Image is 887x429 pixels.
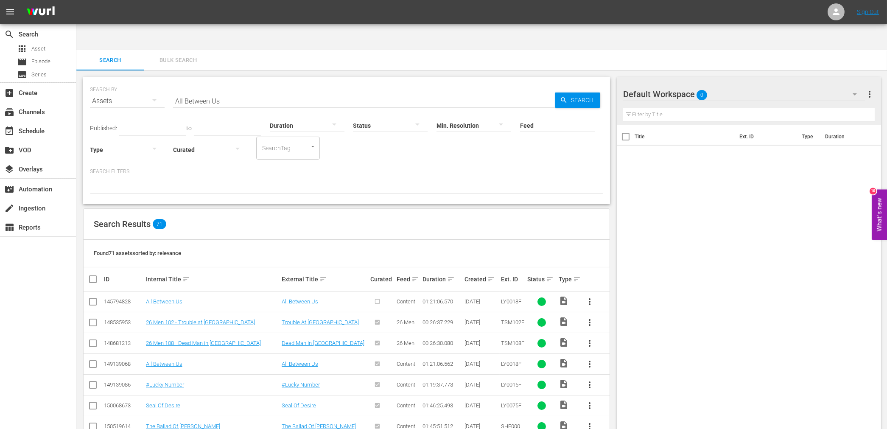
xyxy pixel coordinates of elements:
[397,361,415,367] span: Content
[282,361,318,367] a: All Between Us
[464,340,498,346] div: [DATE]
[527,274,556,284] div: Status
[501,298,521,305] span: LY0018F
[797,125,820,149] th: Type
[559,379,569,389] span: Video
[104,298,143,305] div: 145794828
[104,402,143,409] div: 150068673
[90,125,117,132] span: Published:
[146,381,184,388] a: #Lucky Number
[501,319,524,325] span: TSM102F
[423,381,462,388] div: 01:19:37.773
[370,276,394,283] div: Curated
[31,45,45,53] span: Asset
[559,358,569,368] span: Video
[585,359,595,369] span: more_vert
[104,340,143,346] div: 148681213
[635,125,734,149] th: Title
[585,380,595,390] span: more_vert
[857,8,879,15] a: Sign Out
[4,222,14,233] span: Reports
[104,319,143,325] div: 148535953
[464,274,498,284] div: Created
[90,89,165,113] div: Assets
[90,168,603,175] p: Search Filters:
[4,126,14,136] span: Schedule
[423,340,462,346] div: 00:26:30.080
[31,70,47,79] span: Series
[282,298,318,305] a: All Between Us
[31,57,50,66] span: Episode
[81,56,139,65] span: Search
[423,402,462,409] div: 01:46:25.493
[820,125,871,149] th: Duration
[546,275,554,283] span: sort
[20,2,61,22] img: ans4CAIJ8jUAAAAAAAAAAAAAAAAAAAAAAAAgQb4GAAAAAAAAAAAAAAAAAAAAAAAAJMjXAAAAAAAAAAAAAAAAAAAAAAAAgAT5G...
[4,145,14,155] span: VOD
[282,381,320,388] a: #Lucky Number
[423,298,462,305] div: 01:21:06.570
[319,275,327,283] span: sort
[397,274,420,284] div: Feed
[579,375,600,395] button: more_vert
[697,86,707,104] span: 0
[579,333,600,353] button: more_vert
[464,298,498,305] div: [DATE]
[146,361,182,367] a: All Between Us
[309,143,317,151] button: Open
[585,338,595,348] span: more_vert
[282,340,364,346] a: Dead Man In [GEOGRAPHIC_DATA]
[149,56,207,65] span: Bulk Search
[579,395,600,416] button: more_vert
[501,340,524,346] span: TSM108F
[94,250,181,256] span: Found 71 assets sorted by: relevance
[559,400,569,410] span: Video
[555,93,600,108] button: Search
[623,82,865,106] div: Default Workspace
[423,361,462,367] div: 01:21:06.562
[4,88,14,98] span: Create
[559,337,569,348] span: Video
[423,274,462,284] div: Duration
[5,7,15,17] span: menu
[585,297,595,307] span: more_vert
[397,381,415,388] span: Content
[182,275,190,283] span: sort
[282,319,359,325] a: Trouble At [GEOGRAPHIC_DATA]
[423,319,462,325] div: 00:26:37.229
[411,275,419,283] span: sort
[464,402,498,409] div: [DATE]
[579,292,600,312] button: more_vert
[464,319,498,325] div: [DATE]
[4,164,14,174] span: Overlays
[568,93,600,108] span: Search
[579,354,600,374] button: more_vert
[397,402,415,409] span: Content
[4,184,14,194] span: Automation
[559,296,569,306] span: Video
[104,381,143,388] div: 149139086
[282,274,368,284] div: External Title
[4,203,14,213] span: Ingestion
[17,70,27,80] span: Series
[94,219,151,229] span: Search Results
[579,312,600,333] button: more_vert
[17,44,27,54] span: Asset
[501,402,521,409] span: LY0075F
[282,402,316,409] a: Seal Of Desire
[870,188,876,194] div: 10
[397,298,415,305] span: Content
[104,361,143,367] div: 149139068
[146,298,182,305] a: All Between Us
[501,361,521,367] span: LY0018F
[559,274,577,284] div: Type
[872,189,887,240] button: Open Feedback Widget
[4,107,14,117] span: Channels
[153,219,166,229] span: 71
[146,402,180,409] a: Seal Of Desire
[186,125,192,132] span: to
[397,340,414,346] span: 26 Men
[501,276,525,283] div: Ext. ID
[104,276,143,283] div: ID
[501,381,521,388] span: LY0015F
